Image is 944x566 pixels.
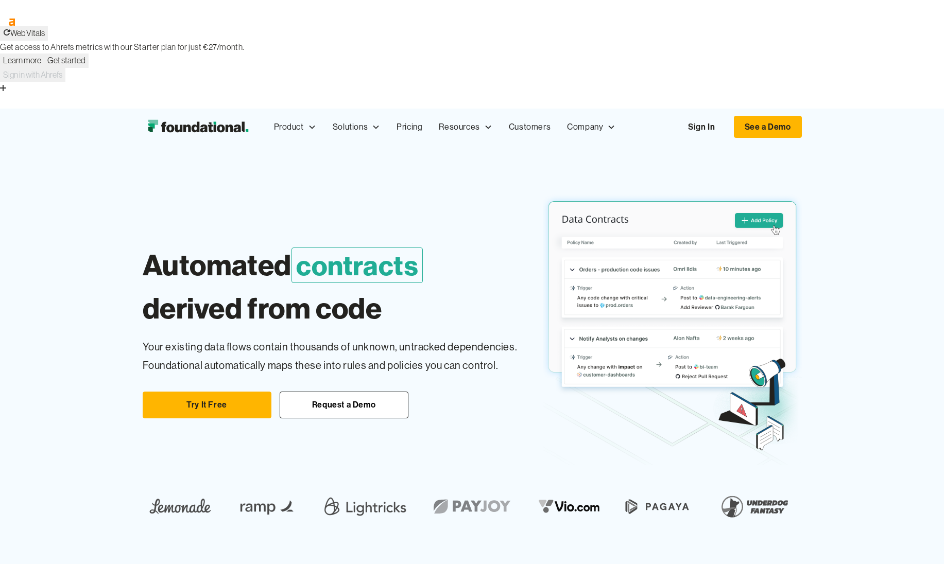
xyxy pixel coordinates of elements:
iframe: Chat Widget [892,517,944,566]
div: Product [266,110,324,144]
a: See a Demo [734,116,802,138]
img: Underdog Fantasy Logo [713,490,796,523]
div: Resources [439,120,479,134]
div: Resources [431,110,500,144]
a: Sign In [678,116,725,138]
button: Get started [44,54,89,68]
a: home [143,117,253,137]
div: Solutions [324,110,388,144]
p: Your existing data flows contain thousands of unknown, untracked dependencies. Foundational autom... [143,338,526,375]
a: Request a Demo [280,392,408,418]
img: Payjoy logo [425,490,519,523]
div: Company [559,110,624,144]
img: Foundational Logo [143,117,253,137]
div: Product [274,120,304,134]
h1: Automated derived from code [143,243,562,330]
div: Company [567,120,603,134]
img: Ramp Logo [233,490,303,523]
span: contracts [291,247,423,283]
a: Try It Free [143,392,271,418]
span: Web Vitals [10,28,45,38]
img: Lightricks Logo [320,490,410,523]
img: Lemonade Logo [143,490,218,523]
div: Solutions [333,120,368,134]
a: Pricing [388,110,431,144]
img: vio logo [531,490,607,523]
img: Pagaya Logo [620,490,695,523]
span: Sign in with Ahrefs [3,69,62,80]
a: Customers [501,110,559,144]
